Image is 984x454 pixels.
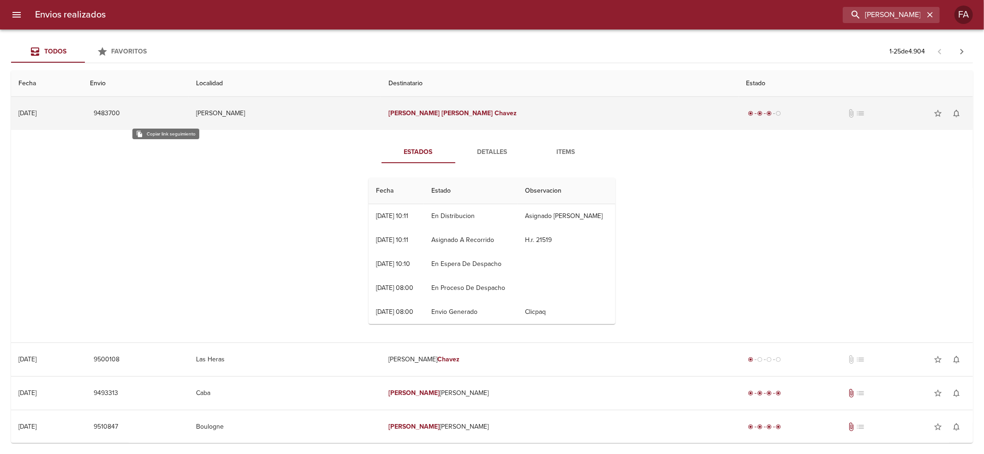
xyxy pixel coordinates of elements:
span: No tiene pedido asociado [856,389,865,398]
button: Activar notificaciones [947,104,966,123]
span: notifications_none [952,422,961,431]
div: Tabs Envios [11,41,159,63]
span: No tiene documentos adjuntos [847,355,856,364]
span: notifications_none [952,109,961,118]
div: [DATE] [18,423,36,430]
button: 9483700 [90,105,124,122]
div: [DATE] 10:11 [376,212,408,220]
span: Detalles [461,147,524,158]
span: radio_button_unchecked [776,111,781,116]
div: [DATE] 08:00 [376,308,413,316]
span: radio_button_unchecked [776,357,781,362]
td: H.r. 21519 [518,228,615,252]
em: [PERSON_NAME] [388,389,440,397]
td: Clicpaq [518,300,615,324]
th: Estado [739,71,973,97]
button: Activar notificaciones [947,350,966,369]
button: Activar notificaciones [947,418,966,436]
span: star_border [933,109,942,118]
td: Las Heras [189,343,381,376]
span: 9500108 [94,354,119,366]
div: [DATE] 10:10 [376,260,410,268]
th: Localidad [189,71,381,97]
button: Agregar a favoritos [929,418,947,436]
td: Caba [189,377,381,410]
div: [DATE] 08:00 [376,284,413,292]
th: Destinatario [381,71,739,97]
em: [PERSON_NAME] [388,423,440,430]
th: Estado [424,178,518,204]
button: 9493313 [90,385,122,402]
input: buscar [843,7,924,23]
button: 9510847 [90,419,122,436]
td: Asignado [PERSON_NAME] [518,204,615,228]
em: Chavez [437,355,459,363]
td: En Proceso De Despacho [424,276,518,300]
span: radio_button_checked [748,424,754,430]
span: star_border [933,355,942,364]
button: Activar notificaciones [947,384,966,402]
th: Fecha [11,71,83,97]
button: Agregar a favoritos [929,384,947,402]
button: menu [6,4,28,26]
em: Chavez [495,109,517,117]
div: Abrir información de usuario [954,6,973,24]
span: Pagina siguiente [951,41,973,63]
span: 9493313 [94,388,118,399]
span: radio_button_checked [748,111,754,116]
span: notifications_none [952,389,961,398]
div: [DATE] [18,355,36,363]
td: Envio Generado [424,300,518,324]
th: Fecha [369,178,424,204]
td: Asignado A Recorrido [424,228,518,252]
span: radio_button_checked [748,357,754,362]
span: radio_button_checked [767,390,772,396]
p: 1 - 25 de 4.904 [889,47,925,56]
span: radio_button_checked [767,424,772,430]
table: Tabla de seguimiento [369,178,615,324]
td: [PERSON_NAME] [381,343,739,376]
span: Tiene documentos adjuntos [847,422,856,431]
span: 9483700 [94,108,120,119]
div: [DATE] [18,109,36,117]
span: radio_button_checked [776,390,781,396]
span: No tiene pedido asociado [856,355,865,364]
td: Boulogne [189,410,381,443]
button: Agregar a favoritos [929,350,947,369]
td: [PERSON_NAME] [381,410,739,443]
div: FA [954,6,973,24]
span: radio_button_checked [776,424,781,430]
div: Entregado [746,389,783,398]
th: Observacion [518,178,615,204]
span: radio_button_checked [757,424,763,430]
span: No tiene documentos adjuntos [847,109,856,118]
span: Todos [44,47,66,55]
span: Favoritos [112,47,147,55]
span: radio_button_checked [767,111,772,116]
em: [PERSON_NAME] [388,109,440,117]
span: radio_button_unchecked [757,357,763,362]
span: radio_button_checked [757,111,763,116]
h6: Envios realizados [35,7,106,22]
div: Generado [746,355,783,364]
span: star_border [933,422,942,431]
th: Envio [83,71,189,97]
div: Tabs detalle de guia [382,141,603,163]
div: [DATE] [18,389,36,397]
td: [PERSON_NAME] [189,97,381,130]
em: [PERSON_NAME] [441,109,493,117]
td: [PERSON_NAME] [381,377,739,410]
span: notifications_none [952,355,961,364]
div: Entregado [746,422,783,431]
span: Tiene documentos adjuntos [847,389,856,398]
span: Pagina anterior [929,47,951,56]
span: radio_button_checked [748,390,754,396]
td: En Espera De Despacho [424,252,518,276]
div: En viaje [746,109,783,118]
span: Estados [387,147,450,158]
div: [DATE] 10:11 [376,236,408,244]
button: 9500108 [90,351,123,368]
span: radio_button_unchecked [767,357,772,362]
span: No tiene pedido asociado [856,109,865,118]
td: En Distribucion [424,204,518,228]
